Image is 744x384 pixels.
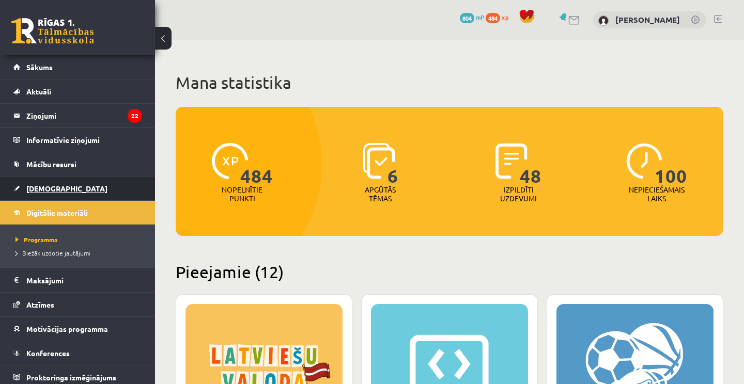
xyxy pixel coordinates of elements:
[16,249,90,257] span: Biežāk uzdotie jautājumi
[13,152,142,176] a: Mācību resursi
[615,14,680,25] a: [PERSON_NAME]
[16,248,145,258] a: Biežāk uzdotie jautājumi
[176,72,723,93] h1: Mana statistika
[13,293,142,316] a: Atzīmes
[26,268,142,292] legend: Maksājumi
[26,159,76,169] span: Mācību resursi
[13,104,142,127] a: Ziņojumi22
[26,184,107,193] span: [DEMOGRAPHIC_DATA]
[240,143,273,185] span: 484
[598,15,609,26] img: Madara Rasa Jureviča
[13,201,142,225] a: Digitālie materiāli
[486,13,500,23] span: 484
[26,373,116,382] span: Proktoringa izmēģinājums
[486,13,514,21] a: 484 xp
[11,18,94,44] a: Rīgas 1. Tālmācības vidusskola
[16,235,58,244] span: Programma
[388,143,398,185] span: 6
[363,143,395,179] img: icon-learned-topics-4a711ccc23c960034f471b6e78daf4a3bad4a20eaf4de84257b87e66633f6470.svg
[495,143,528,179] img: icon-completed-tasks-ad58ae20a441b2904462921112bc710f1caf180af7a3daa7317a5a94f2d26646.svg
[26,300,54,309] span: Atzīmes
[26,324,108,333] span: Motivācijas programma
[13,177,142,200] a: [DEMOGRAPHIC_DATA]
[520,143,541,185] span: 48
[655,143,687,185] span: 100
[629,185,685,203] p: Nepieciešamais laiks
[13,128,142,152] a: Informatīvie ziņojumi
[626,143,662,179] img: icon-clock-7be60019b62300814b6bd22b8e044499b485619524d84068768e800edab66f18.svg
[26,348,70,358] span: Konferences
[26,128,142,152] legend: Informatīvie ziņojumi
[26,62,53,72] span: Sākums
[128,109,142,123] i: 22
[222,185,262,203] p: Nopelnītie punkti
[502,13,508,21] span: xp
[13,317,142,341] a: Motivācijas programma
[26,104,142,127] legend: Ziņojumi
[26,208,88,217] span: Digitālie materiāli
[360,185,400,203] p: Apgūtās tēmas
[176,262,723,282] h2: Pieejamie (12)
[499,185,539,203] p: Izpildīti uzdevumi
[476,13,484,21] span: mP
[13,341,142,365] a: Konferences
[26,87,51,96] span: Aktuāli
[460,13,484,21] a: 804 mP
[13,79,142,103] a: Aktuāli
[13,55,142,79] a: Sākums
[212,143,248,179] img: icon-xp-0682a9bc20223a9ccc6f5883a126b849a74cddfe5390d2b41b4391c66f2066e7.svg
[460,13,474,23] span: 804
[13,268,142,292] a: Maksājumi
[16,235,145,244] a: Programma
